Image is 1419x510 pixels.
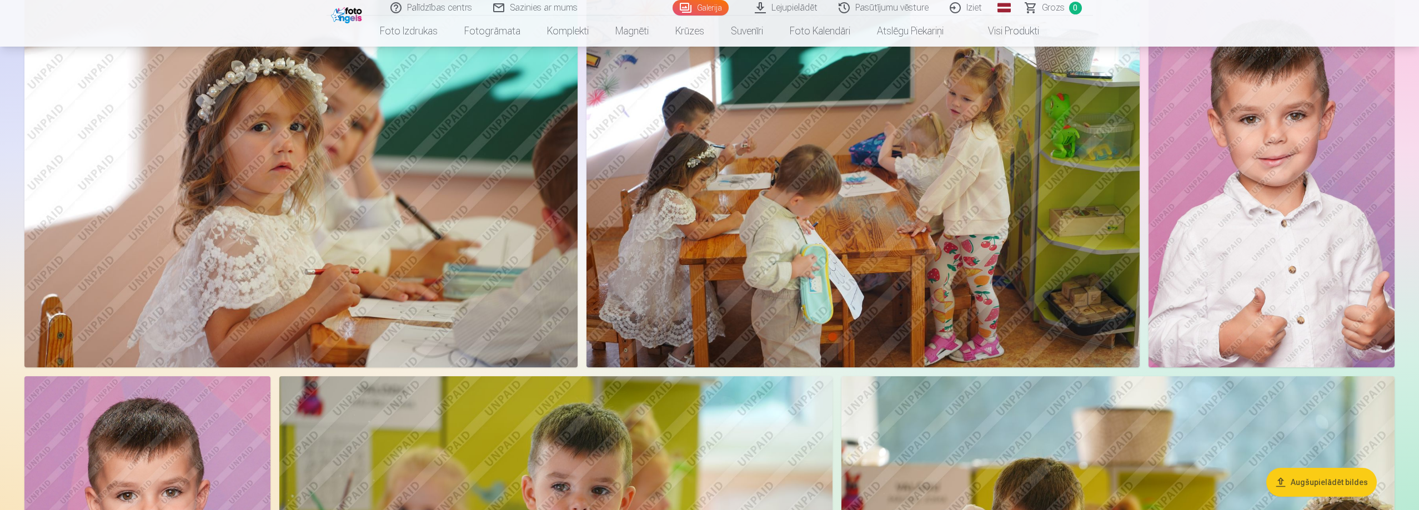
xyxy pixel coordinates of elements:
a: Fotogrāmata [451,16,534,47]
a: Visi produkti [957,16,1052,47]
a: Magnēti [602,16,662,47]
a: Foto kalendāri [776,16,864,47]
a: Foto izdrukas [367,16,451,47]
img: /fa1 [331,4,365,23]
span: 0 [1069,2,1082,14]
button: Augšupielādēt bildes [1266,468,1377,497]
a: Suvenīri [718,16,776,47]
a: Komplekti [534,16,602,47]
span: Grozs [1042,1,1065,14]
a: Atslēgu piekariņi [864,16,957,47]
a: Krūzes [662,16,718,47]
